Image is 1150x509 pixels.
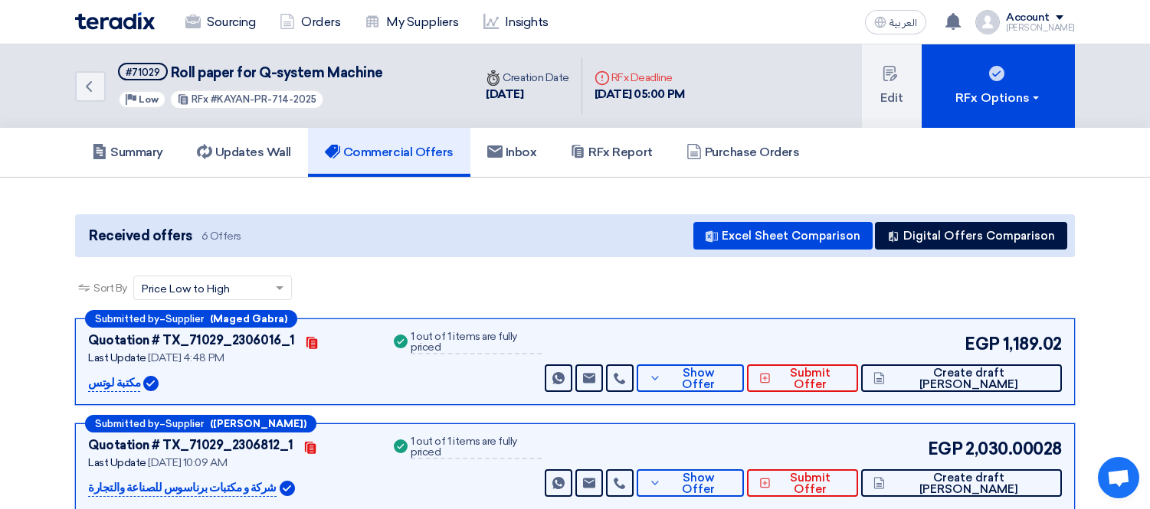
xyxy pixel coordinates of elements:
[75,12,155,30] img: Teradix logo
[861,364,1062,392] button: Create draft [PERSON_NAME]
[1006,24,1075,32] div: [PERSON_NAME]
[875,222,1067,250] button: Digital Offers Comparison
[693,222,873,250] button: Excel Sheet Comparison
[165,419,204,429] span: Supplier
[471,5,561,39] a: Insights
[89,226,192,246] span: Received offers
[192,93,208,105] span: RFx
[747,364,858,392] button: Submit Offer
[862,44,922,128] button: Edit
[88,351,146,364] span: Last Update
[210,419,306,429] b: ([PERSON_NAME])
[325,145,454,160] h5: Commercial Offers
[88,374,140,393] p: مكتبة لوتس
[890,18,917,28] span: العربية
[88,436,293,455] div: Quotation # TX_71029_2306812_1
[670,128,817,177] a: Purchase Orders
[1006,11,1050,24] div: Account
[570,145,652,160] h5: RFx Report
[171,64,383,81] span: Roll paper for Q-system Machine
[173,5,267,39] a: Sourcing
[280,481,295,496] img: Verified Account
[889,367,1050,390] span: Create draft [PERSON_NAME]
[88,479,277,498] p: شركة و مكتبات برناسوس للصناعة والتجارة
[85,310,297,328] div: –
[148,456,227,469] span: [DATE] 10:09 AM
[92,145,163,160] h5: Summary
[965,331,1000,357] span: EGP
[210,314,287,324] b: (Maged Gabra)
[126,67,160,77] div: #71029
[95,419,159,429] span: Submitted by
[411,436,541,459] div: 1 out of 1 items are fully priced
[470,128,554,177] a: Inbox
[308,128,470,177] a: Commercial Offers
[118,63,383,82] h5: Roll paper for Q-system Machine
[747,469,858,497] button: Submit Offer
[637,364,744,392] button: Show Offer
[88,456,146,469] span: Last Update
[139,94,159,105] span: Low
[486,70,569,86] div: Creation Date
[922,44,1075,128] button: RFx Options
[88,331,295,350] div: Quotation # TX_71029_2306016_1
[165,314,204,324] span: Supplier
[180,128,308,177] a: Updates Wall
[142,281,230,297] span: Price Low to High
[665,472,732,495] span: Show Offer
[486,86,569,103] div: [DATE]
[352,5,470,39] a: My Suppliers
[211,93,316,105] span: #KAYAN-PR-714-2025
[965,436,1062,462] span: 2,030.00028
[148,351,224,364] span: [DATE] 4:48 PM
[411,331,541,354] div: 1 out of 1 items are fully priced
[637,469,744,497] button: Show Offer
[75,128,180,177] a: Summary
[889,472,1050,495] span: Create draft [PERSON_NAME]
[197,145,291,160] h5: Updates Wall
[775,367,846,390] span: Submit Offer
[267,5,352,39] a: Orders
[85,415,316,432] div: –
[665,367,732,390] span: Show Offer
[95,314,159,324] span: Submitted by
[1003,331,1062,357] span: 1,189.02
[553,128,669,177] a: RFx Report
[143,376,159,391] img: Verified Account
[775,472,846,495] span: Submit Offer
[861,469,1062,497] button: Create draft [PERSON_NAME]
[1098,457,1139,498] a: Open chat
[595,70,685,86] div: RFx Deadline
[487,145,537,160] h5: Inbox
[93,280,127,296] span: Sort By
[686,145,800,160] h5: Purchase Orders
[928,436,963,462] span: EGP
[865,10,926,34] button: العربية
[975,10,1000,34] img: profile_test.png
[595,86,685,103] div: [DATE] 05:00 PM
[955,89,1042,107] div: RFx Options
[201,229,241,243] span: 6 Offers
